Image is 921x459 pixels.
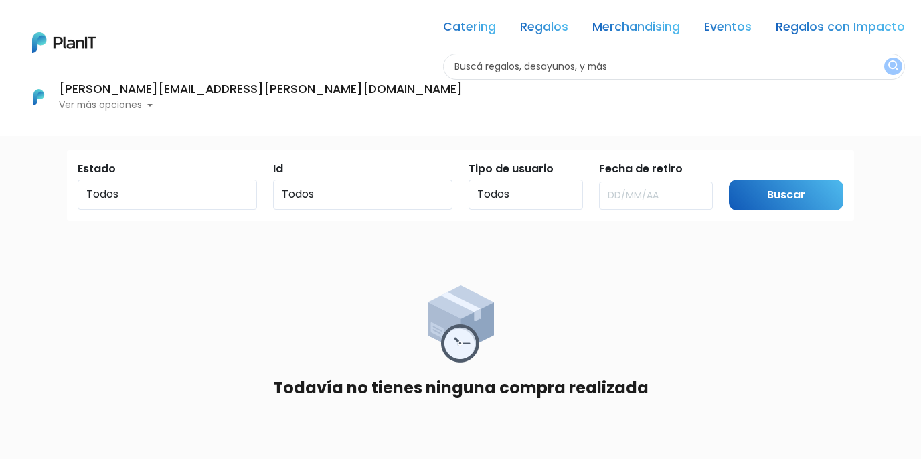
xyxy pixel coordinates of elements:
input: Buscá regalos, desayunos, y más [443,54,905,80]
a: Eventos [704,21,752,38]
label: Id [273,161,283,177]
a: Merchandising [592,21,680,38]
label: Submit [729,161,768,177]
a: Regalos [520,21,568,38]
h4: Todavía no tienes ninguna compra realizada [273,379,649,398]
img: PlanIt Logo [24,82,54,112]
label: Fecha de retiro [599,161,683,177]
input: Buscar [729,180,843,211]
input: DD/MM/AA [599,182,714,210]
img: search_button-432b6d5273f82d61273b3651a40e1bd1b912527efae98b1b7a1b2c0702e16a8d.svg [888,60,898,73]
img: order_placed-5f5e6e39e5ae547ca3eba8c261e01d413ae1761c3de95d077eb410d5aebd280f.png [428,285,494,363]
label: Tipo de usuario [469,161,554,177]
a: Regalos con Impacto [776,21,905,38]
a: Catering [443,21,496,38]
label: Estado [78,161,116,177]
img: PlanIt Logo [32,32,96,53]
p: Ver más opciones [59,101,463,110]
h6: [PERSON_NAME][EMAIL_ADDRESS][PERSON_NAME][DOMAIN_NAME] [59,84,463,96]
button: PlanIt Logo [PERSON_NAME][EMAIL_ADDRESS][PERSON_NAME][DOMAIN_NAME] Ver más opciones [16,80,463,115]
